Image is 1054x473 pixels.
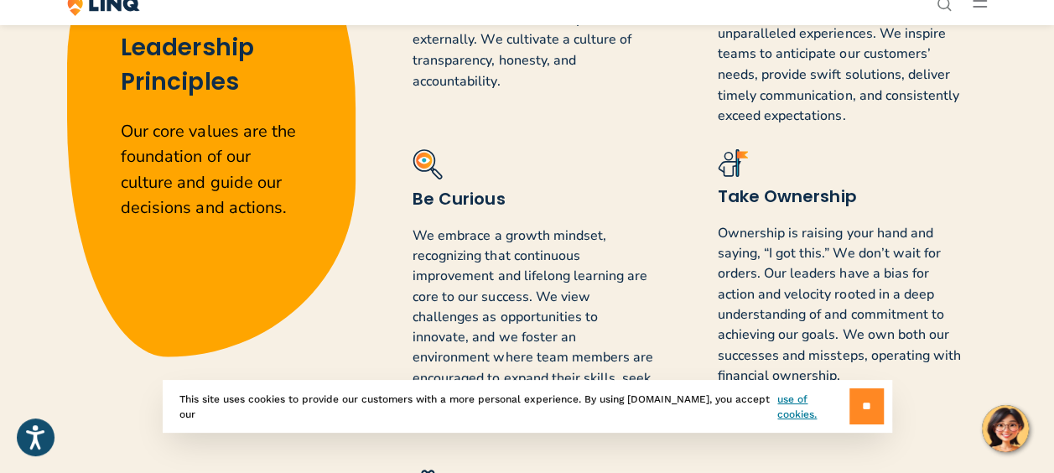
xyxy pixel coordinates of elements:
p: We embrace a growth mindset, recognizing that continuous improvement and lifelong learning are co... [413,225,655,429]
p: Ownership is raising your hand and saying, “I got this.” We don’t wait for orders. Our leaders ha... [718,222,960,386]
h3: Take Ownership [718,185,960,207]
button: Hello, have a question? Let’s chat. [982,405,1029,452]
p: Our core values are the foundation of our culture and guide our decisions and actions. [121,118,301,221]
a: use of cookies. [777,392,849,422]
h3: Be Curious [413,188,655,210]
div: This site uses cookies to provide our customers with a more personal experience. By using [DOMAIN... [163,380,892,433]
